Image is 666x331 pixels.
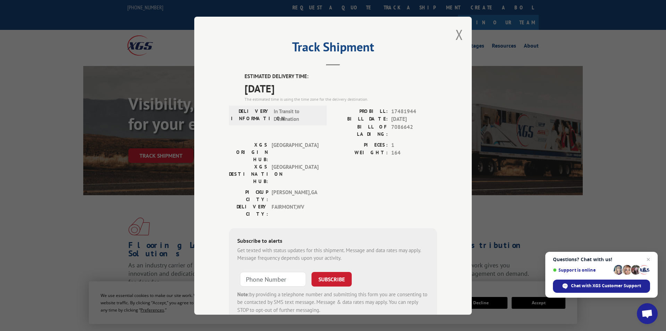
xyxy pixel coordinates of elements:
[571,283,641,289] span: Chat with XGS Customer Support
[391,107,437,115] span: 17481944
[333,123,388,138] label: BILL OF LADING:
[272,188,318,203] span: [PERSON_NAME] , GA
[391,141,437,149] span: 1
[237,246,429,262] div: Get texted with status updates for this shipment. Message and data rates may apply. Message frequ...
[553,280,650,293] div: Chat with XGS Customer Support
[229,203,268,217] label: DELIVERY CITY:
[637,303,658,324] div: Open chat
[455,25,463,44] button: Close modal
[553,257,650,262] span: Questions? Chat with us!
[229,188,268,203] label: PICKUP CITY:
[272,203,318,217] span: FAIRMONT , WV
[229,42,437,55] h2: Track Shipment
[333,115,388,123] label: BILL DATE:
[333,141,388,149] label: PIECES:
[391,123,437,138] span: 7086642
[391,149,437,157] span: 164
[229,163,268,185] label: XGS DESTINATION HUB:
[245,80,437,96] span: [DATE]
[333,107,388,115] label: PROBILL:
[274,107,321,123] span: In Transit to Destination
[553,267,611,273] span: Support is online
[237,291,249,297] strong: Note:
[237,236,429,246] div: Subscribe to alerts
[391,115,437,123] span: [DATE]
[245,73,437,81] label: ESTIMATED DELIVERY TIME:
[237,290,429,314] div: by providing a telephone number and submitting this form you are consenting to be contacted by SM...
[272,141,318,163] span: [GEOGRAPHIC_DATA]
[272,163,318,185] span: [GEOGRAPHIC_DATA]
[229,141,268,163] label: XGS ORIGIN HUB:
[333,149,388,157] label: WEIGHT:
[644,255,652,264] span: Close chat
[231,107,270,123] label: DELIVERY INFORMATION:
[240,272,306,286] input: Phone Number
[311,272,352,286] button: SUBSCRIBE
[245,96,437,102] div: The estimated time is using the time zone for the delivery destination.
